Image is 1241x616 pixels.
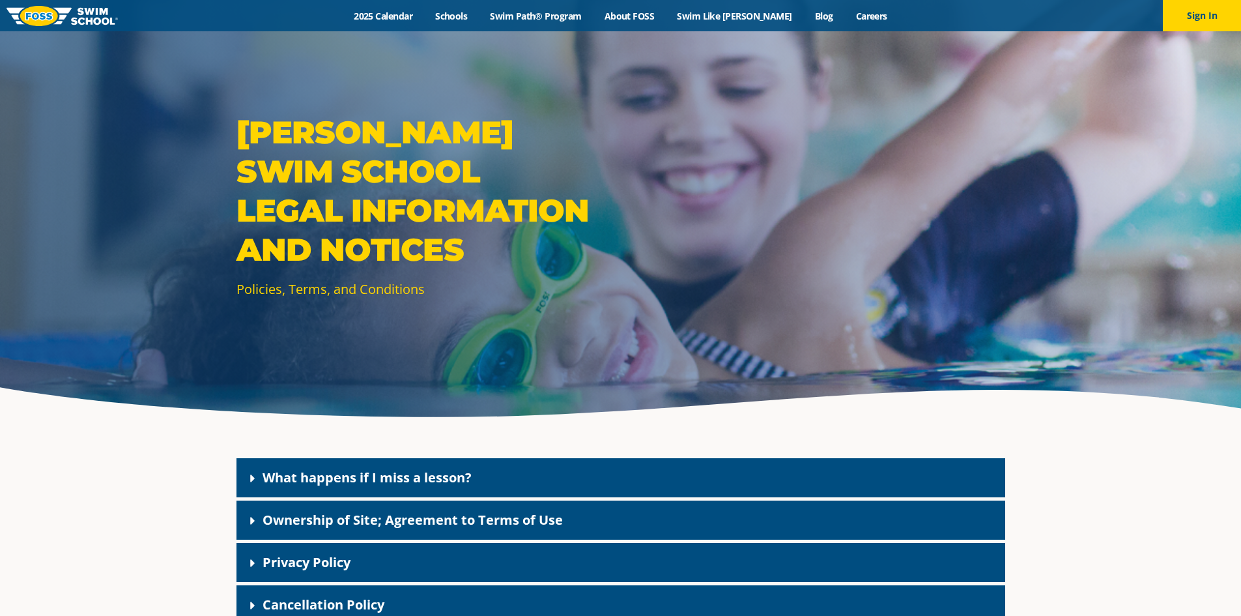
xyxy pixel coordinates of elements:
a: About FOSS [593,10,666,22]
a: What happens if I miss a lesson? [263,469,472,486]
a: 2025 Calendar [343,10,424,22]
a: Swim Path® Program [479,10,593,22]
div: What happens if I miss a lesson? [236,458,1005,497]
p: Policies, Terms, and Conditions [236,280,614,299]
a: Cancellation Policy [263,596,384,613]
p: [PERSON_NAME] Swim School Legal Information and Notices [236,113,614,269]
a: Ownership of Site; Agreement to Terms of Use [263,511,563,529]
a: Schools [424,10,479,22]
div: Privacy Policy [236,543,1005,582]
a: Swim Like [PERSON_NAME] [666,10,804,22]
a: Careers [844,10,898,22]
a: Blog [803,10,844,22]
div: Ownership of Site; Agreement to Terms of Use [236,501,1005,540]
img: FOSS Swim School Logo [7,6,118,26]
a: Privacy Policy [263,553,350,571]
